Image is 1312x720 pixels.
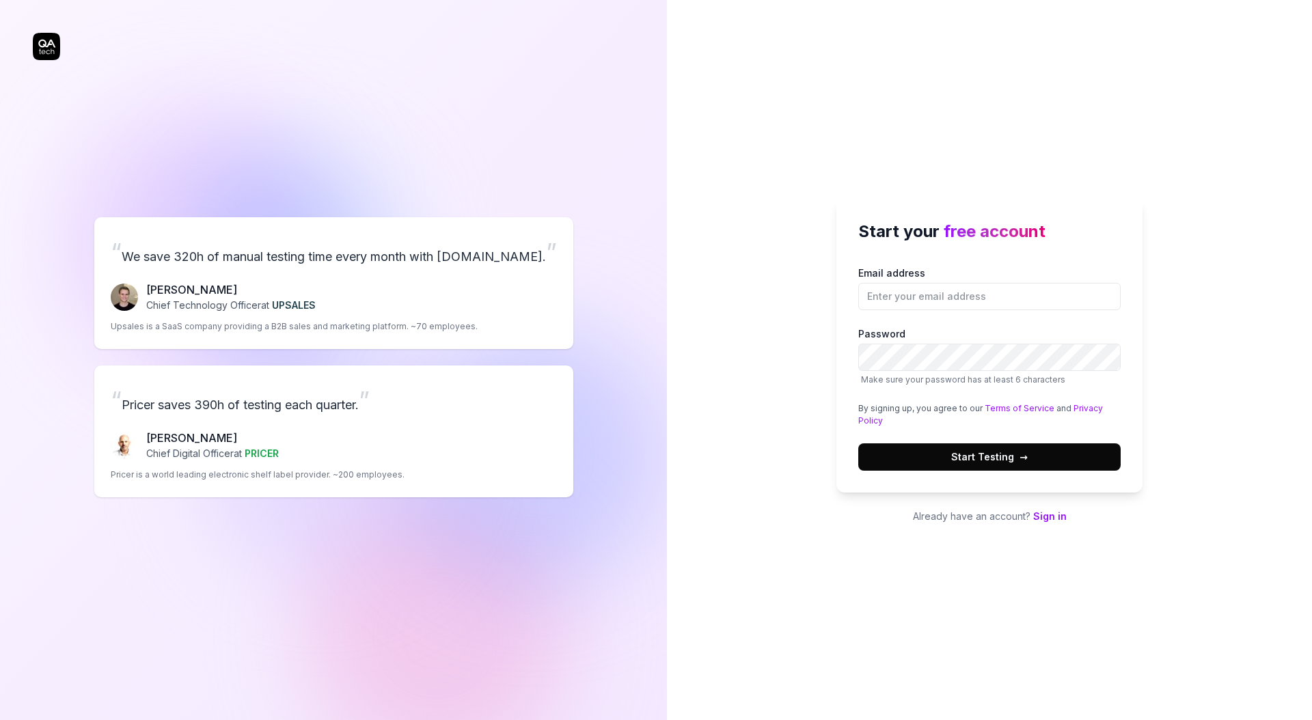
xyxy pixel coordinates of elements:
[111,320,478,333] p: Upsales is a SaaS company providing a B2B sales and marketing platform. ~70 employees.
[1033,510,1067,522] a: Sign in
[111,385,122,415] span: “
[146,298,316,312] p: Chief Technology Officer at
[1020,449,1028,464] span: →
[94,217,573,349] a: “We save 320h of manual testing time every month with [DOMAIN_NAME].”Fredrik Seidl[PERSON_NAME]Ch...
[858,327,1121,386] label: Password
[861,374,1065,385] span: Make sure your password has at least 6 characters
[944,221,1045,241] span: free account
[858,266,1121,310] label: Email address
[836,509,1143,523] p: Already have an account?
[146,281,316,298] p: [PERSON_NAME]
[111,237,122,267] span: “
[111,283,138,311] img: Fredrik Seidl
[111,432,138,459] img: Chris Chalkitis
[94,365,573,497] a: “Pricer saves 390h of testing each quarter.”Chris Chalkitis[PERSON_NAME]Chief Digital Officerat P...
[111,234,557,271] p: We save 320h of manual testing time every month with [DOMAIN_NAME].
[858,402,1121,427] div: By signing up, you agree to our and
[985,403,1054,413] a: Terms of Service
[146,446,279,460] p: Chief Digital Officer at
[111,469,405,481] p: Pricer is a world leading electronic shelf label provider. ~200 employees.
[146,430,279,446] p: [PERSON_NAME]
[858,403,1103,426] a: Privacy Policy
[111,382,557,419] p: Pricer saves 390h of testing each quarter.
[858,219,1121,244] h2: Start your
[858,443,1121,471] button: Start Testing→
[546,237,557,267] span: ”
[858,344,1121,371] input: PasswordMake sure your password has at least 6 characters
[858,283,1121,310] input: Email address
[272,299,316,311] span: UPSALES
[951,449,1028,464] span: Start Testing
[359,385,370,415] span: ”
[245,447,279,459] span: PRICER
